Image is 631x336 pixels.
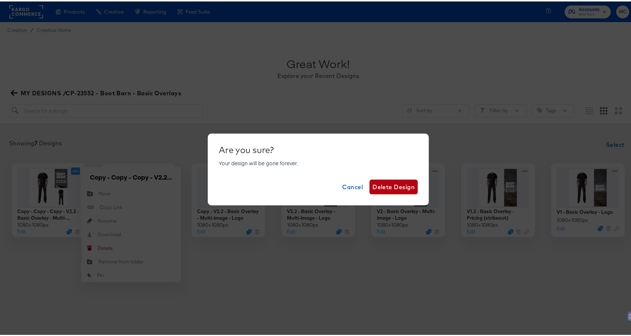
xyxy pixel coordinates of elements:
div: Are you sure? [219,143,418,153]
p: Your design will be gone forever. [219,158,418,165]
button: Cancel [339,178,366,193]
span: Delete Design [372,180,415,191]
button: Delete Design [369,178,418,193]
span: Cancel [342,180,363,191]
